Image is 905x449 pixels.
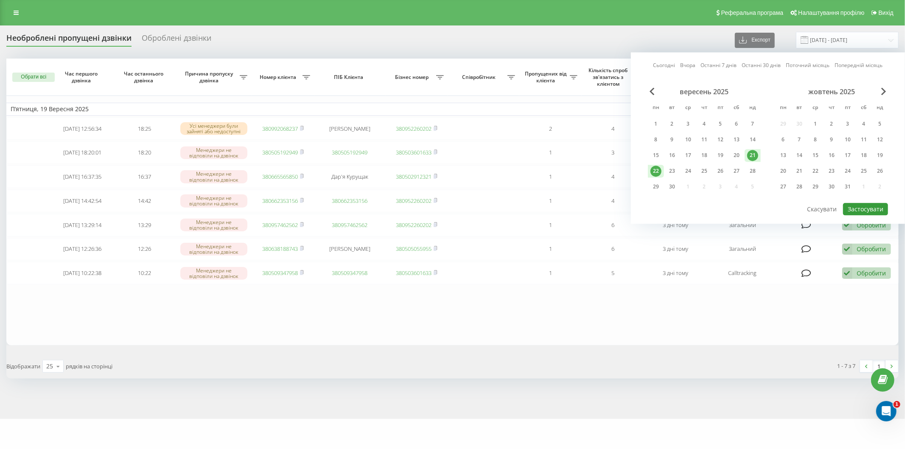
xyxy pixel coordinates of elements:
div: нд 21 вер 2025 р. [745,149,761,162]
div: сб 27 вер 2025 р. [728,165,745,177]
div: 20 [731,150,742,161]
td: 16:37 [113,166,176,188]
div: 1 [650,118,661,129]
a: 380662353156 [262,197,298,205]
div: 2 [826,118,837,129]
a: 380505192949 [262,149,298,156]
a: Останні 30 днів [742,62,781,70]
div: 7 [794,134,805,145]
div: 29 [810,181,821,192]
div: пн 29 вер 2025 р. [648,180,664,193]
div: 22 [810,166,821,177]
div: 14 [747,134,758,145]
abbr: неділя [874,102,886,115]
span: Кількість спроб зв'язатись з клієнтом [586,67,632,87]
div: ср 29 жовт 2025 р. [807,180,824,193]
td: П’ятниця, 19 Вересня 2025 [6,103,899,115]
div: вт 23 вер 2025 р. [664,165,680,177]
a: 1 [873,360,885,372]
div: 30 [667,181,678,192]
span: ПІБ Клієнта [322,74,378,81]
abbr: вівторок [666,102,678,115]
div: 16 [667,150,678,161]
span: Вихід [879,9,894,16]
a: 380957462562 [332,221,368,229]
abbr: вівторок [793,102,806,115]
div: 12 [874,134,885,145]
div: вт 21 жовт 2025 р. [791,165,807,177]
td: [DATE] 12:56:34 [51,118,113,140]
div: 14 [794,150,805,161]
div: 17 [842,150,853,161]
div: вт 7 жовт 2025 р. [791,133,807,146]
div: Обробити [857,245,886,253]
a: Сьогодні [653,62,675,70]
a: 380509347958 [332,269,368,277]
div: Оброблені дзвінки [142,34,211,47]
div: нд 28 вер 2025 р. [745,165,761,177]
div: 27 [778,181,789,192]
div: 4 [858,118,869,129]
a: 380505192949 [332,149,368,156]
abbr: п’ятниця [841,102,854,115]
a: 380638188743 [262,245,298,253]
div: вт 14 жовт 2025 р. [791,149,807,162]
div: 19 [715,150,726,161]
div: нд 5 жовт 2025 р. [872,118,888,130]
td: 4 [582,118,644,140]
div: сб 6 вер 2025 р. [728,118,745,130]
div: пт 31 жовт 2025 р. [840,180,856,193]
span: Відображати [6,362,40,370]
div: 27 [731,166,742,177]
td: Загальний [707,214,778,236]
div: пт 5 вер 2025 р. [712,118,728,130]
div: пт 3 жовт 2025 р. [840,118,856,130]
span: Причина пропуску дзвінка [180,70,240,84]
div: жовтень 2025 [775,87,888,96]
div: вересень 2025 [648,87,761,96]
div: 28 [747,166,758,177]
div: 5 [715,118,726,129]
td: 3 [582,141,644,164]
div: чт 16 жовт 2025 р. [824,149,840,162]
td: [DATE] 13:29:14 [51,214,113,236]
div: 23 [667,166,678,177]
td: 13:29 [113,214,176,236]
div: Менеджери не відповіли на дзвінок [180,194,247,207]
div: вт 16 вер 2025 р. [664,149,680,162]
div: 8 [810,134,821,145]
td: 3 дні тому [644,262,707,284]
td: 10:22 [113,262,176,284]
div: чт 25 вер 2025 р. [696,165,712,177]
div: Необроблені пропущені дзвінки [6,34,132,47]
td: [PERSON_NAME] [314,238,386,261]
div: 12 [715,134,726,145]
div: чт 4 вер 2025 р. [696,118,712,130]
div: сб 4 жовт 2025 р. [856,118,872,130]
div: 18 [858,150,869,161]
div: 11 [858,134,869,145]
div: вт 9 вер 2025 р. [664,133,680,146]
td: [DATE] 16:37:35 [51,166,113,188]
div: 21 [794,166,805,177]
button: Обрати всі [12,73,55,82]
abbr: четвер [698,102,711,115]
td: Calltracking [707,262,778,284]
abbr: субота [730,102,743,115]
div: сб 13 вер 2025 р. [728,133,745,146]
div: 10 [842,134,853,145]
td: 1 [519,166,582,188]
td: 18:25 [113,118,176,140]
div: Обробити [857,269,886,277]
div: Менеджери не відповіли на дзвінок [180,146,247,159]
div: 1 - 7 з 7 [838,362,856,370]
div: 2 [667,118,678,129]
div: чт 18 вер 2025 р. [696,149,712,162]
div: чт 30 жовт 2025 р. [824,180,840,193]
div: ср 1 жовт 2025 р. [807,118,824,130]
div: ср 10 вер 2025 р. [680,133,696,146]
div: пт 19 вер 2025 р. [712,149,728,162]
button: Скасувати [803,203,842,215]
td: 4 [582,166,644,188]
a: 380502912321 [396,173,431,180]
